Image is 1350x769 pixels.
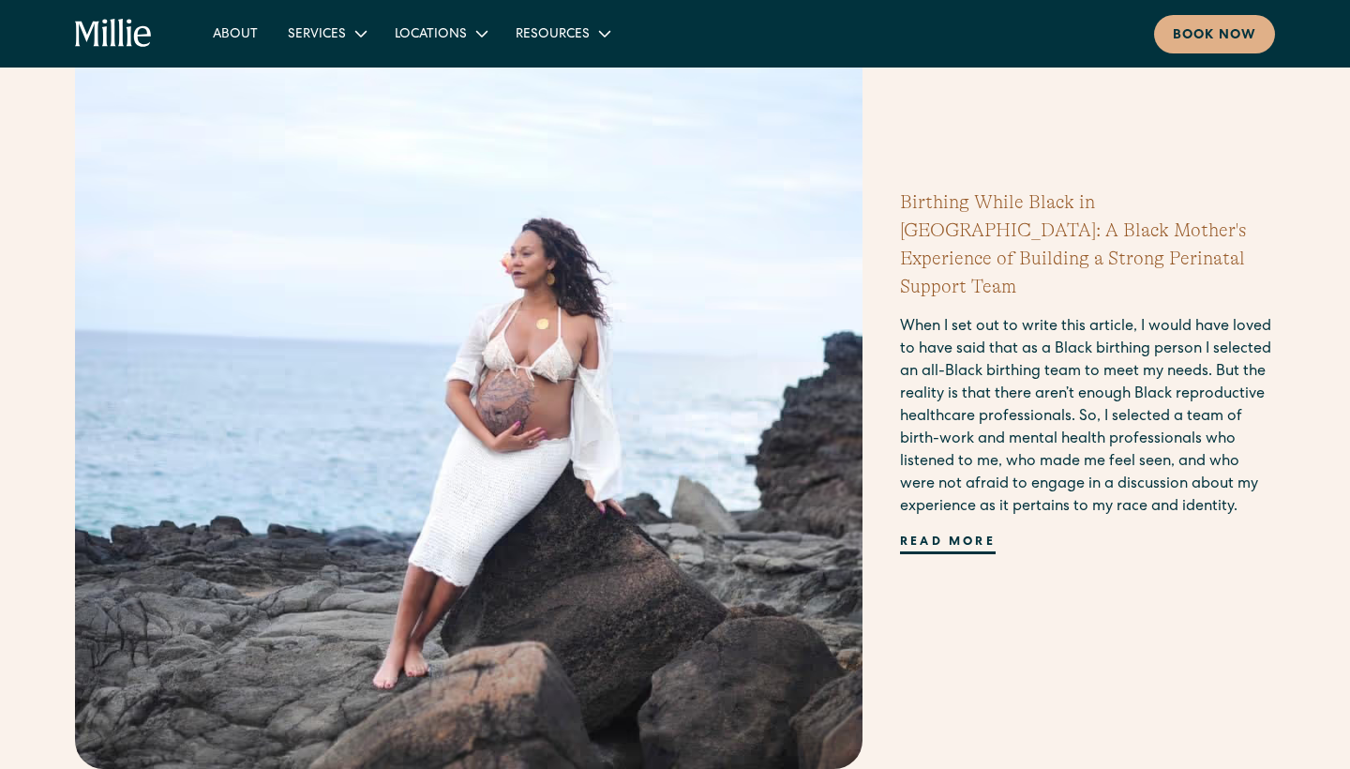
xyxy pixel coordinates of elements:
a: About [198,18,273,49]
div: Resources [501,18,623,49]
a: Read more [900,534,996,554]
a: Book now [1154,15,1275,53]
div: Locations [380,18,501,49]
div: Book now [1173,26,1256,46]
div: Resources [516,25,590,45]
a: home [75,19,153,49]
div: Services [273,18,380,49]
h2: Birthing While Black in [GEOGRAPHIC_DATA]: A Black Mother's Experience of Building a Strong Perin... [900,188,1275,301]
div: When I set out to write this article, I would have loved to have said that as a Black birthing pe... [900,316,1275,519]
div: Services [288,25,346,45]
div: Locations [395,25,467,45]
